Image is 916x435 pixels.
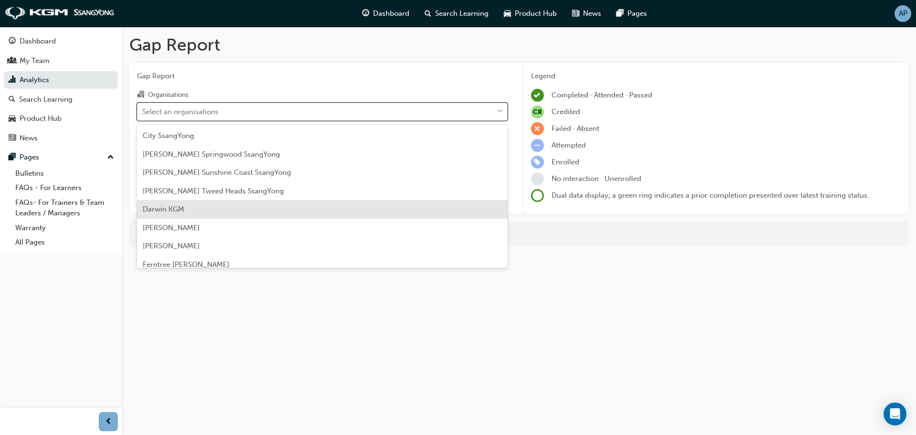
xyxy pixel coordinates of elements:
span: Gap Report [137,71,508,82]
img: kgm [5,7,114,20]
span: search-icon [9,95,15,104]
a: Warranty [11,221,118,235]
span: news-icon [572,8,579,20]
a: guage-iconDashboard [354,4,417,23]
div: Dashboard [20,36,56,47]
button: AP [895,5,911,22]
span: learningRecordVerb_ENROLL-icon [531,156,544,169]
div: Select an organisations [142,106,219,117]
a: news-iconNews [564,4,609,23]
a: FAQs - For Learners [11,180,118,195]
span: guage-icon [9,37,16,46]
a: pages-iconPages [609,4,655,23]
span: Darwin KGM [143,205,184,213]
span: learningRecordVerb_FAIL-icon [531,122,544,135]
a: search-iconSearch Learning [417,4,496,23]
span: Search Learning [435,8,489,19]
a: All Pages [11,235,118,250]
span: Dashboard [373,8,409,19]
span: Pages [627,8,647,19]
span: [PERSON_NAME] Tweed Heads SsangYong [143,187,284,195]
div: My Team [20,55,50,66]
span: learningRecordVerb_ATTEMPT-icon [531,139,544,152]
a: FAQs- For Trainers & Team Leaders / Managers [11,195,118,221]
span: Completed · Attended · Passed [552,91,652,99]
span: Enrolled [552,158,579,166]
span: News [583,8,601,19]
span: car-icon [504,8,511,20]
span: search-icon [425,8,431,20]
div: Organisations [148,90,188,100]
span: [PERSON_NAME] [143,223,200,232]
span: Credited [552,107,580,116]
a: Analytics [4,71,118,89]
div: Legend [531,71,901,82]
a: Search Learning [4,91,118,108]
span: up-icon [107,151,114,164]
a: Dashboard [4,32,118,50]
span: Failed · Absent [552,124,599,133]
button: Pages [4,149,118,166]
a: News [4,129,118,147]
h1: Gap Report [129,34,908,55]
div: For more in-depth analysis and data download, go to [136,228,901,239]
div: Search Learning [19,94,73,105]
div: Product Hub [20,113,62,124]
span: car-icon [9,115,16,123]
span: organisation-icon [137,91,144,99]
span: [PERSON_NAME] [143,242,200,250]
span: No interaction · Unenrolled [552,174,641,183]
span: guage-icon [362,8,369,20]
button: DashboardMy TeamAnalyticsSearch LearningProduct HubNews [4,31,118,149]
span: [PERSON_NAME] Sunshine Coast SsangYong [143,168,291,177]
span: news-icon [9,134,16,143]
a: car-iconProduct Hub [496,4,564,23]
a: Bulletins [11,166,118,181]
span: chart-icon [9,76,16,85]
span: prev-icon [105,416,112,428]
a: Product Hub [4,110,118,127]
span: pages-icon [9,153,16,162]
span: Product Hub [515,8,557,19]
span: null-icon [531,106,544,118]
div: Open Intercom Messenger [884,403,906,425]
a: My Team [4,52,118,70]
span: Ferntree [PERSON_NAME] [143,260,229,269]
div: Pages [20,152,39,163]
span: Dual data display; a green ring indicates a prior completion presented over latest training status. [552,191,869,200]
span: down-icon [497,106,503,118]
div: News [20,133,38,144]
span: people-icon [9,57,16,65]
span: learningRecordVerb_COMPLETE-icon [531,89,544,102]
span: pages-icon [616,8,624,20]
span: Attempted [552,141,586,149]
span: City SsangYong [143,131,194,140]
span: learningRecordVerb_NONE-icon [531,172,544,185]
span: [PERSON_NAME] Springwood SsangYong [143,150,280,159]
span: AP [899,8,907,19]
